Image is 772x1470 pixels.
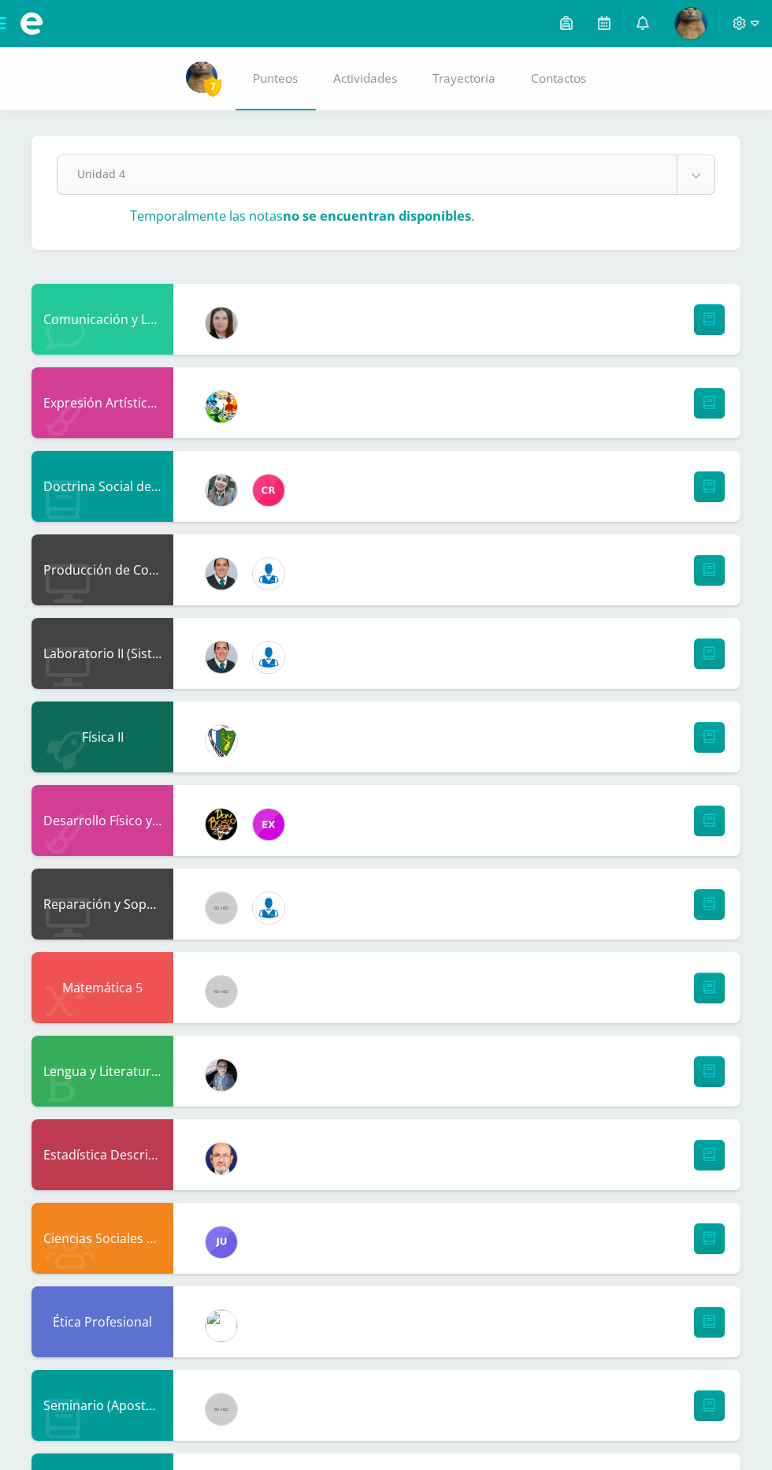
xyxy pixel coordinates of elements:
img: 6dfd641176813817be49ede9ad67d1c4.png [206,1310,237,1342]
img: d021f846efcdf1acaeb3dfcc033fb9c5.png [186,61,217,93]
div: Seminario (Apostolado Juvenil Salesiano -AJS) [32,1370,173,1441]
strong: no se encuentran disponibles [283,207,471,225]
div: Expresión Artística II [32,367,173,438]
span: Actividades [333,70,397,87]
img: 8af0450cf43d44e38c4a1497329761f3.png [206,307,237,339]
img: 60x60 [206,892,237,924]
div: Ciencias Sociales y Formación Ciudadana 5 [32,1203,173,1274]
img: 866c3f3dc5f3efb798120d7ad13644d9.png [253,474,284,506]
a: Trayectoria [415,47,514,110]
a: Contactos [514,47,604,110]
a: Unidad 4 [58,155,714,194]
span: Unidad 4 [77,155,657,192]
img: 0261123e46d54018888246571527a9cf.png [206,1226,237,1258]
img: 6ed6846fa57649245178fca9fc9a58dd.png [253,558,284,590]
a: Actividades [316,47,415,110]
img: ce84f7dabd80ed5f5aa83b4480291ac6.png [253,809,284,840]
div: Desarrollo Físico y Artístico (Extracurricular) [32,785,173,856]
img: 2306758994b507d40baaa54be1d4aa7e.png [206,558,237,590]
a: Punteos [236,47,316,110]
img: 2306758994b507d40baaa54be1d4aa7e.png [206,642,237,673]
img: 60x60 [206,976,237,1007]
div: Lengua y Literatura 5 [32,1036,173,1107]
h3: Temporalmente las notas . [130,207,474,225]
div: Física II [32,702,173,772]
img: 21dcd0747afb1b787494880446b9b401.png [206,809,237,840]
img: d7d6d148f6dec277cbaab50fee73caa7.png [206,725,237,757]
span: Trayectoria [432,70,495,87]
div: Producción de Contenidos Digitales [32,534,173,605]
div: Estadística Descriptiva [32,1119,173,1190]
img: 60x60 [206,1394,237,1425]
img: d021f846efcdf1acaeb3dfcc033fb9c5.png [675,8,707,39]
div: Laboratorio II (Sistema Operativo Macintoch) [32,618,173,689]
span: 7 [204,76,221,96]
img: 159e24a6ecedfdf8f489544946a573f0.png [206,391,237,422]
span: Contactos [531,70,586,87]
span: Punteos [253,70,298,87]
div: Matemática 5 [32,952,173,1023]
div: Ética Profesional [32,1286,173,1357]
img: 6ed6846fa57649245178fca9fc9a58dd.png [253,892,284,924]
div: Comunicación y Lenguaje L3 Inglés [32,284,173,355]
img: 702136d6d401d1cd4ce1c6f6778c2e49.png [206,1059,237,1091]
img: 6ed6846fa57649245178fca9fc9a58dd.png [253,642,284,673]
div: Reparación y Soporte Técnico CISCO [32,869,173,940]
img: 6b7a2a75a6c7e6282b1a1fdce061224c.png [206,1143,237,1174]
img: cba4c69ace659ae4cf02a5761d9a2473.png [206,474,237,506]
div: Doctrina Social de la Iglesia [32,451,173,522]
